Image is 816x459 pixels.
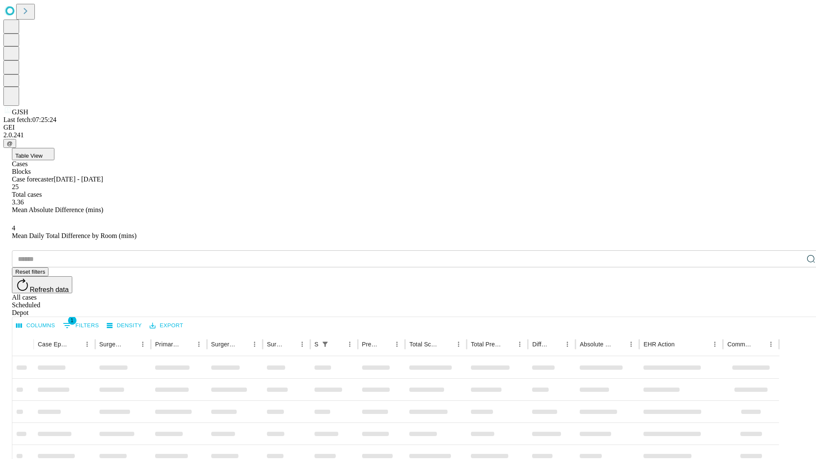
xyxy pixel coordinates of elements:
button: Density [105,319,144,332]
button: @ [3,139,16,148]
span: GJSH [12,108,28,116]
button: Sort [125,338,137,350]
span: 1 [68,316,76,325]
button: Sort [379,338,391,350]
button: Menu [249,338,261,350]
button: Refresh data [12,276,72,293]
button: Sort [441,338,453,350]
div: Difference [532,341,549,348]
button: Menu [344,338,356,350]
button: Sort [502,338,514,350]
button: Menu [81,338,93,350]
button: Menu [561,338,573,350]
button: Sort [69,338,81,350]
span: [DATE] - [DATE] [54,176,103,183]
div: Absolute Difference [580,341,612,348]
div: Total Predicted Duration [471,341,501,348]
div: GEI [3,124,813,131]
button: Menu [453,338,465,350]
button: Menu [137,338,149,350]
button: Sort [332,338,344,350]
button: Show filters [61,319,101,332]
button: Menu [765,338,777,350]
button: Menu [514,338,526,350]
button: Sort [181,338,193,350]
div: Surgery Name [211,341,236,348]
button: Sort [675,338,687,350]
span: 25 [12,183,19,190]
button: Menu [193,338,205,350]
div: EHR Action [643,341,674,348]
button: Menu [296,338,308,350]
span: 3.36 [12,198,24,206]
button: Sort [237,338,249,350]
div: Predicted In Room Duration [362,341,379,348]
span: Mean Absolute Difference (mins) [12,206,103,213]
span: Case forecaster [12,176,54,183]
div: Case Epic Id [38,341,68,348]
button: Sort [613,338,625,350]
div: 1 active filter [319,338,331,350]
div: Primary Service [155,341,180,348]
button: Sort [550,338,561,350]
span: Refresh data [30,286,69,293]
div: Surgeon Name [99,341,124,348]
div: 2.0.241 [3,131,813,139]
div: Comments [727,341,752,348]
button: Menu [391,338,403,350]
button: Sort [284,338,296,350]
span: @ [7,140,13,147]
div: Total Scheduled Duration [409,341,440,348]
span: Last fetch: 07:25:24 [3,116,57,123]
span: Mean Daily Total Difference by Room (mins) [12,232,136,239]
div: Surgery Date [267,341,283,348]
button: Show filters [319,338,331,350]
button: Menu [625,338,637,350]
button: Export [147,319,185,332]
button: Menu [709,338,721,350]
button: Reset filters [12,267,48,276]
span: Reset filters [15,269,45,275]
span: Table View [15,153,42,159]
span: 4 [12,224,15,232]
button: Select columns [14,319,57,332]
button: Sort [753,338,765,350]
div: Scheduled In Room Duration [314,341,318,348]
span: Total cases [12,191,42,198]
button: Table View [12,148,54,160]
